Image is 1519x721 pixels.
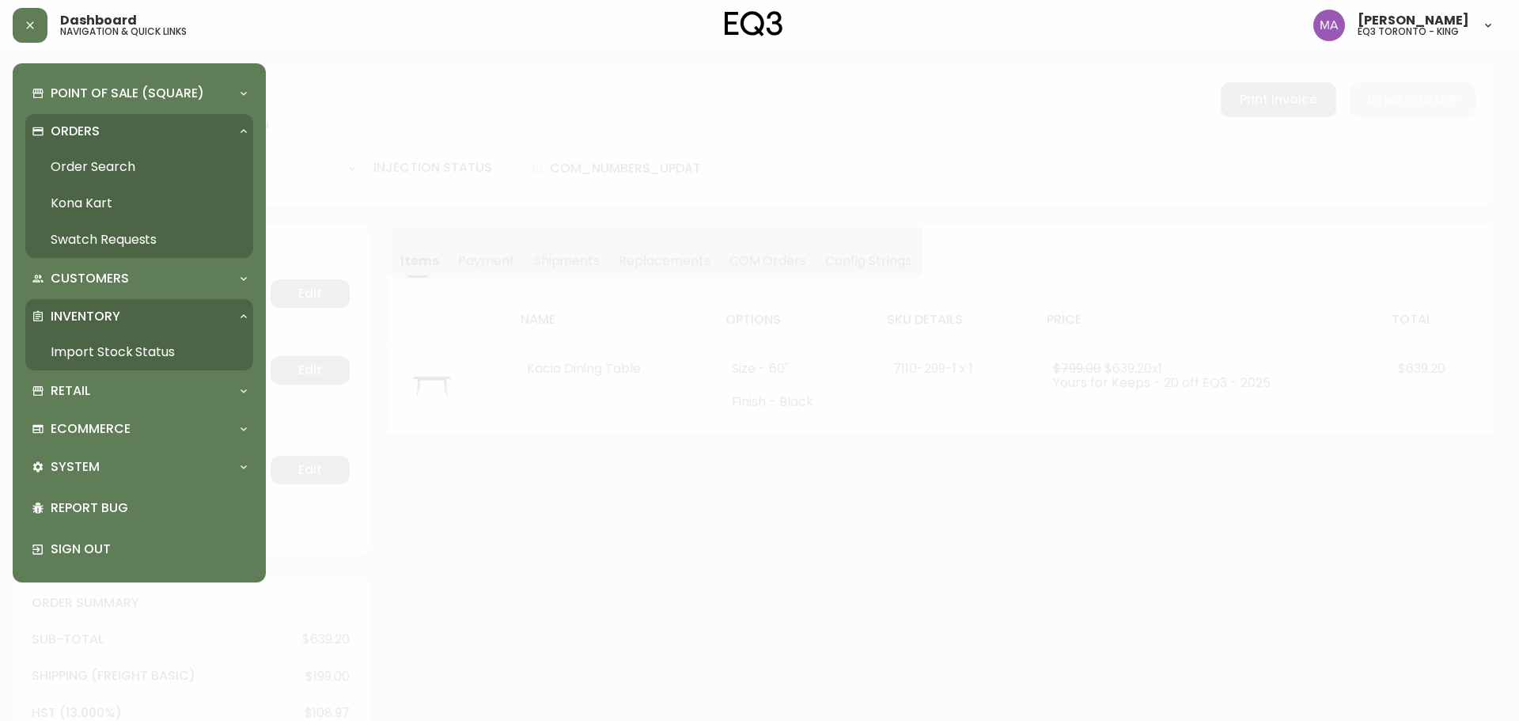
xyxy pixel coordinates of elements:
[25,450,253,484] div: System
[60,14,137,27] span: Dashboard
[25,114,253,149] div: Orders
[51,541,247,558] p: Sign Out
[25,222,253,258] a: Swatch Requests
[25,76,253,111] div: Point of Sale (Square)
[51,123,100,140] p: Orders
[25,149,253,185] a: Order Search
[1313,9,1345,41] img: 4f0989f25cbf85e7eb2537583095d61e
[1358,14,1469,27] span: [PERSON_NAME]
[725,11,783,36] img: logo
[51,382,90,400] p: Retail
[25,261,253,296] div: Customers
[51,458,100,476] p: System
[25,412,253,446] div: Ecommerce
[60,27,187,36] h5: navigation & quick links
[51,270,129,287] p: Customers
[25,374,253,408] div: Retail
[51,308,120,325] p: Inventory
[25,488,253,529] div: Report Bug
[25,334,253,370] a: Import Stock Status
[51,499,247,517] p: Report Bug
[25,185,253,222] a: Kona Kart
[25,299,253,334] div: Inventory
[51,85,204,102] p: Point of Sale (Square)
[25,529,253,570] div: Sign Out
[1358,27,1459,36] h5: eq3 toronto - king
[51,420,131,438] p: Ecommerce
